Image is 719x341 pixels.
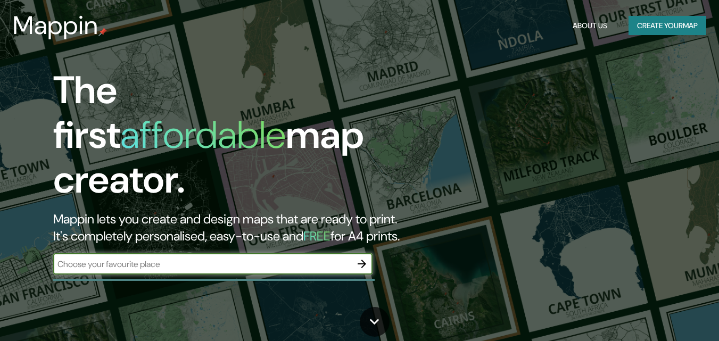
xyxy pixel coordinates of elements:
[120,110,286,160] h1: affordable
[303,228,330,244] h5: FREE
[568,16,611,36] button: About Us
[53,211,413,245] h2: Mappin lets you create and design maps that are ready to print. It's completely personalised, eas...
[53,68,413,211] h1: The first map creator.
[13,11,98,40] h3: Mappin
[98,28,107,36] img: mappin-pin
[53,258,351,270] input: Choose your favourite place
[629,16,706,36] button: Create yourmap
